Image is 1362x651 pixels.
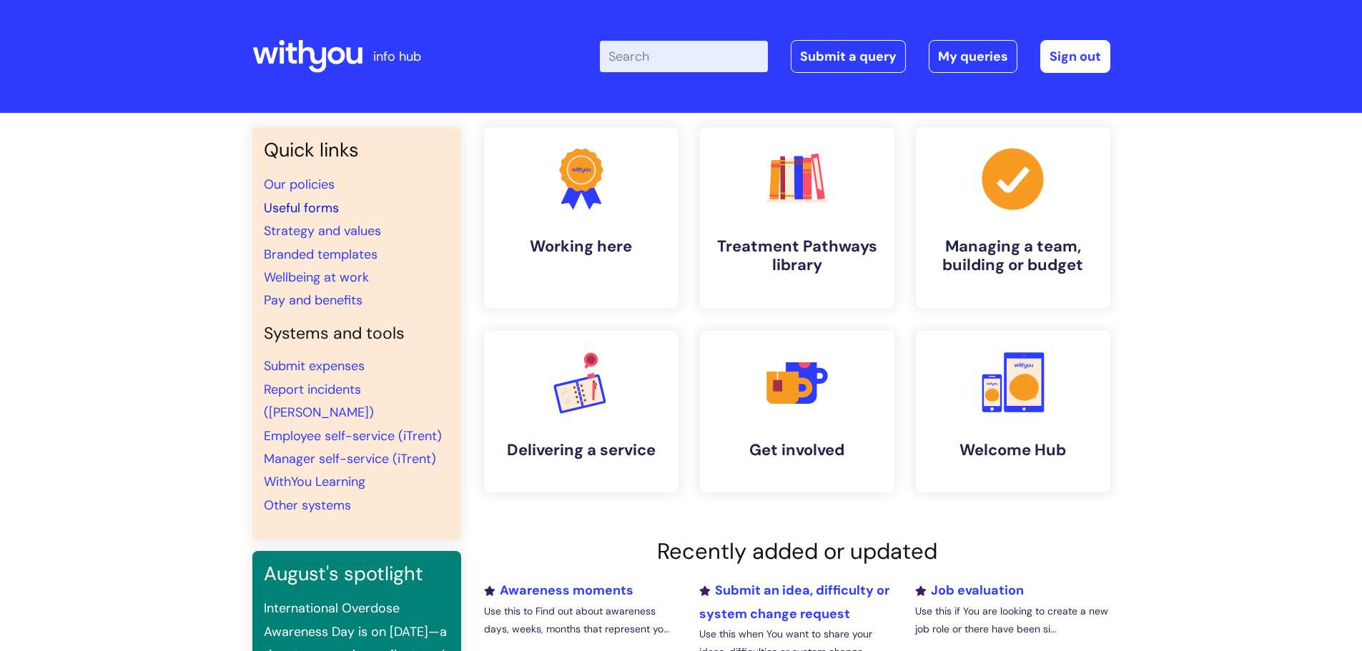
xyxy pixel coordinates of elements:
[264,199,339,217] a: Useful forms
[264,246,377,263] a: Branded templates
[484,538,1110,565] h2: Recently added or updated
[264,562,450,585] h3: August's spotlight
[915,582,1024,599] a: Job evaluation
[264,269,369,286] a: Wellbeing at work
[929,40,1017,73] a: My queries
[484,582,633,599] a: Awareness moments
[264,357,365,374] a: Submit expenses
[916,331,1110,492] a: Welcome Hub
[264,176,335,193] a: Our policies
[1040,40,1110,73] a: Sign out
[915,602,1110,638] p: Use this if You are looking to create a new job role or there have been si...
[700,127,894,308] a: Treatment Pathways library
[495,441,667,459] h4: Delivering a service
[600,41,768,72] input: Search
[927,237,1099,275] h4: Managing a team, building or budget
[264,497,351,514] a: Other systems
[699,582,889,622] a: Submit an idea, difficulty or system change request
[373,45,421,68] p: info hub
[484,127,678,308] a: Working here
[711,441,883,459] h4: Get involved
[927,441,1099,459] h4: Welcome Hub
[916,127,1110,308] a: Managing a team, building or budget
[264,450,436,467] a: Manager self-service (iTrent)
[700,331,894,492] a: Get involved
[711,237,883,275] h4: Treatment Pathways library
[600,40,1110,73] div: | -
[495,237,667,256] h4: Working here
[264,222,381,239] a: Strategy and values
[264,292,362,309] a: Pay and benefits
[264,324,450,344] h4: Systems and tools
[791,40,906,73] a: Submit a query
[264,381,374,421] a: Report incidents ([PERSON_NAME])
[264,139,450,161] h3: Quick links
[484,602,678,638] p: Use this to Find out about awareness days, weeks, months that represent yo...
[264,473,365,490] a: WithYou Learning
[484,331,678,492] a: Delivering a service
[264,427,442,444] a: Employee self-service (iTrent)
